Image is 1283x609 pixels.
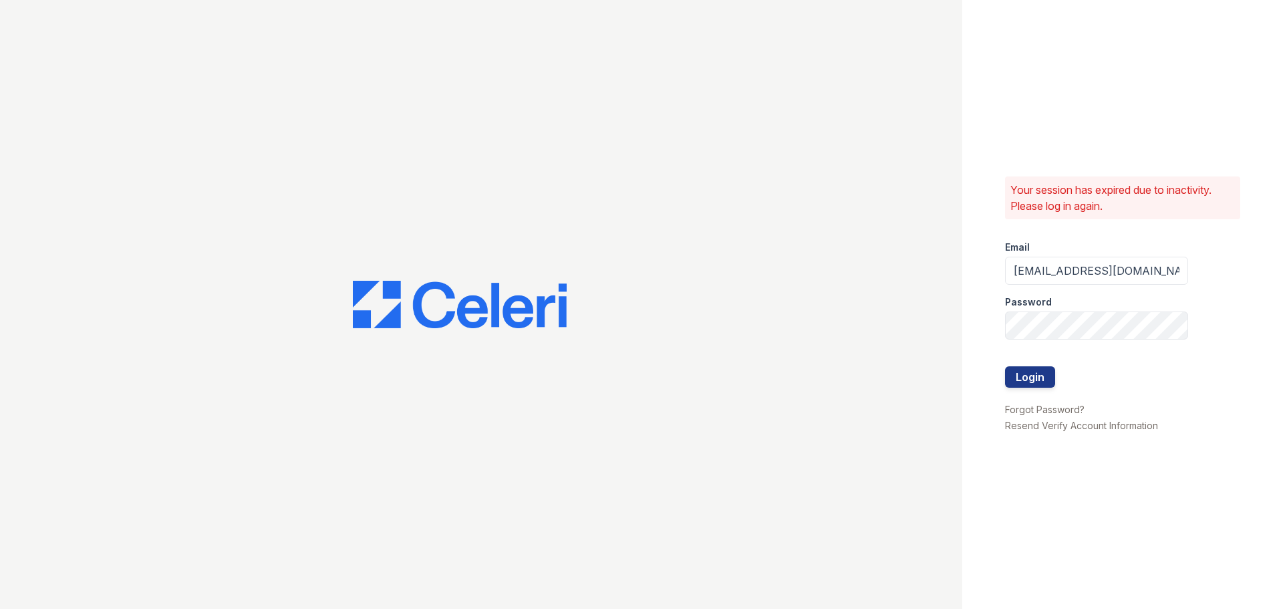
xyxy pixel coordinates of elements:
[1005,295,1052,309] label: Password
[1005,241,1030,254] label: Email
[1005,366,1055,388] button: Login
[1010,182,1235,214] p: Your session has expired due to inactivity. Please log in again.
[1005,420,1158,431] a: Resend Verify Account Information
[1005,404,1085,415] a: Forgot Password?
[353,281,567,329] img: CE_Logo_Blue-a8612792a0a2168367f1c8372b55b34899dd931a85d93a1a3d3e32e68fde9ad4.png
